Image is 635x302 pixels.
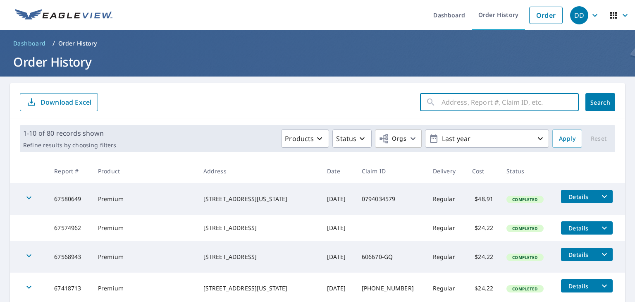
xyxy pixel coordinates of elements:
[48,215,91,241] td: 67574962
[507,286,542,292] span: Completed
[466,241,500,273] td: $24.22
[320,183,355,215] td: [DATE]
[320,241,355,273] td: [DATE]
[561,279,596,292] button: detailsBtn-67418713
[197,159,320,183] th: Address
[332,129,372,148] button: Status
[439,132,535,146] p: Last year
[53,38,55,48] li: /
[466,215,500,241] td: $24.22
[529,7,563,24] a: Order
[379,134,406,144] span: Orgs
[466,159,500,183] th: Cost
[23,128,116,138] p: 1-10 of 80 records shown
[561,190,596,203] button: detailsBtn-67580649
[15,9,112,22] img: EV Logo
[355,183,426,215] td: 0794034579
[48,159,91,183] th: Report #
[48,241,91,273] td: 67568943
[13,39,46,48] span: Dashboard
[566,193,591,201] span: Details
[426,183,466,215] td: Regular
[281,129,329,148] button: Products
[375,129,422,148] button: Orgs
[566,251,591,259] span: Details
[10,53,625,70] h1: Order History
[320,159,355,183] th: Date
[507,254,542,260] span: Completed
[336,134,356,144] p: Status
[41,98,91,107] p: Download Excel
[91,183,197,215] td: Premium
[426,241,466,273] td: Regular
[507,225,542,231] span: Completed
[203,195,314,203] div: [STREET_ADDRESS][US_STATE]
[596,190,613,203] button: filesDropdownBtn-67580649
[442,91,579,114] input: Address, Report #, Claim ID, etc.
[561,248,596,261] button: detailsBtn-67568943
[48,183,91,215] td: 67580649
[203,253,314,261] div: [STREET_ADDRESS]
[91,241,197,273] td: Premium
[566,224,591,232] span: Details
[285,134,314,144] p: Products
[596,279,613,292] button: filesDropdownBtn-67418713
[561,221,596,235] button: detailsBtn-67574962
[23,141,116,149] p: Refine results by choosing filters
[500,159,554,183] th: Status
[596,221,613,235] button: filesDropdownBtn-67574962
[566,282,591,290] span: Details
[425,129,549,148] button: Last year
[91,159,197,183] th: Product
[592,98,609,106] span: Search
[91,215,197,241] td: Premium
[426,215,466,241] td: Regular
[570,6,588,24] div: DD
[320,215,355,241] td: [DATE]
[559,134,575,144] span: Apply
[585,93,615,111] button: Search
[58,39,97,48] p: Order History
[466,183,500,215] td: $48.91
[20,93,98,111] button: Download Excel
[355,159,426,183] th: Claim ID
[552,129,582,148] button: Apply
[203,224,314,232] div: [STREET_ADDRESS]
[426,159,466,183] th: Delivery
[10,37,49,50] a: Dashboard
[203,284,314,292] div: [STREET_ADDRESS][US_STATE]
[507,197,542,202] span: Completed
[355,241,426,273] td: 606670-GQ
[10,37,625,50] nav: breadcrumb
[596,248,613,261] button: filesDropdownBtn-67568943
